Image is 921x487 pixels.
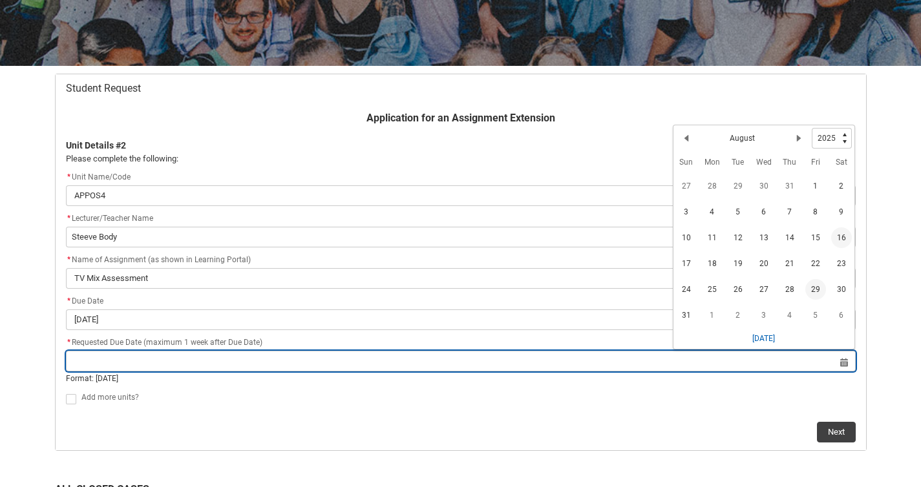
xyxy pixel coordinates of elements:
[66,296,103,306] span: Due Date
[66,82,141,95] span: Student Request
[829,276,854,302] td: 2025-08-30
[728,227,748,248] span: 12
[725,225,751,251] td: 2025-08-12
[754,227,774,248] span: 13
[673,302,699,328] td: 2025-08-31
[699,225,725,251] td: 2025-08-11
[805,305,826,326] span: 5
[777,199,803,225] td: 2025-08-07
[699,199,725,225] td: 2025-08-04
[803,302,829,328] td: 2025-09-05
[728,305,748,326] span: 2
[673,173,699,199] td: 2025-07-27
[779,176,800,196] span: 31
[751,302,777,328] td: 2025-09-03
[829,173,854,199] td: 2025-08-02
[728,253,748,274] span: 19
[805,279,826,300] span: 29
[751,173,777,199] td: 2025-07-30
[779,305,800,326] span: 4
[803,276,829,302] td: 2025-08-29
[699,173,725,199] td: 2025-07-28
[67,338,70,347] abbr: required
[805,227,826,248] span: 15
[805,253,826,274] span: 22
[699,276,725,302] td: 2025-08-25
[805,176,826,196] span: 1
[751,251,777,276] td: 2025-08-20
[66,140,126,150] b: Unit Details #2
[803,225,829,251] td: 2025-08-15
[725,173,751,199] td: 2025-07-29
[817,422,856,442] button: Next
[779,227,800,248] span: 14
[831,202,852,222] span: 9
[728,279,748,300] span: 26
[829,302,854,328] td: 2025-09-06
[673,199,699,225] td: 2025-08-03
[789,128,809,149] button: Next Month
[751,276,777,302] td: 2025-08-27
[831,279,852,300] span: 30
[676,176,697,196] span: 27
[676,128,697,149] button: Previous Month
[777,251,803,276] td: 2025-08-21
[732,158,744,167] abbr: Tuesday
[754,176,774,196] span: 30
[702,279,723,300] span: 25
[673,276,699,302] td: 2025-08-24
[803,251,829,276] td: 2025-08-22
[67,255,70,264] abbr: required
[679,158,693,167] abbr: Sunday
[725,199,751,225] td: 2025-08-05
[831,305,852,326] span: 6
[730,132,755,144] h2: August
[66,373,856,384] div: Format: [DATE]
[779,279,800,300] span: 28
[751,199,777,225] td: 2025-08-06
[754,253,774,274] span: 20
[811,158,820,167] abbr: Friday
[831,253,852,274] span: 23
[702,176,723,196] span: 28
[756,158,772,167] abbr: Wednesday
[831,176,852,196] span: 2
[777,225,803,251] td: 2025-08-14
[754,202,774,222] span: 6
[754,305,774,326] span: 3
[366,112,555,124] b: Application for an Assignment Extension
[676,305,697,326] span: 31
[67,214,70,223] abbr: required
[66,338,262,347] span: Requested Due Date (maximum 1 week after Due Date)
[829,199,854,225] td: 2025-08-09
[81,393,139,402] span: Add more units?
[704,158,720,167] abbr: Monday
[831,227,852,248] span: 16
[702,305,723,326] span: 1
[803,173,829,199] td: 2025-08-01
[725,276,751,302] td: 2025-08-26
[829,225,854,251] td: 2025-08-16
[751,225,777,251] td: 2025-08-13
[777,276,803,302] td: 2025-08-28
[783,158,796,167] abbr: Thursday
[702,227,723,248] span: 11
[55,74,867,451] article: Redu_Student_Request flow
[725,302,751,328] td: 2025-09-02
[66,152,856,165] p: Please complete the following:
[673,251,699,276] td: 2025-08-17
[728,176,748,196] span: 29
[699,302,725,328] td: 2025-09-01
[67,172,70,181] abbr: required
[699,251,725,276] td: 2025-08-18
[805,202,826,222] span: 8
[752,328,776,349] button: [DATE]
[728,202,748,222] span: 5
[803,199,829,225] td: 2025-08-08
[777,302,803,328] td: 2025-09-04
[66,172,131,181] span: Unit Name/Code
[676,202,697,222] span: 3
[676,253,697,274] span: 17
[779,253,800,274] span: 21
[725,251,751,276] td: 2025-08-19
